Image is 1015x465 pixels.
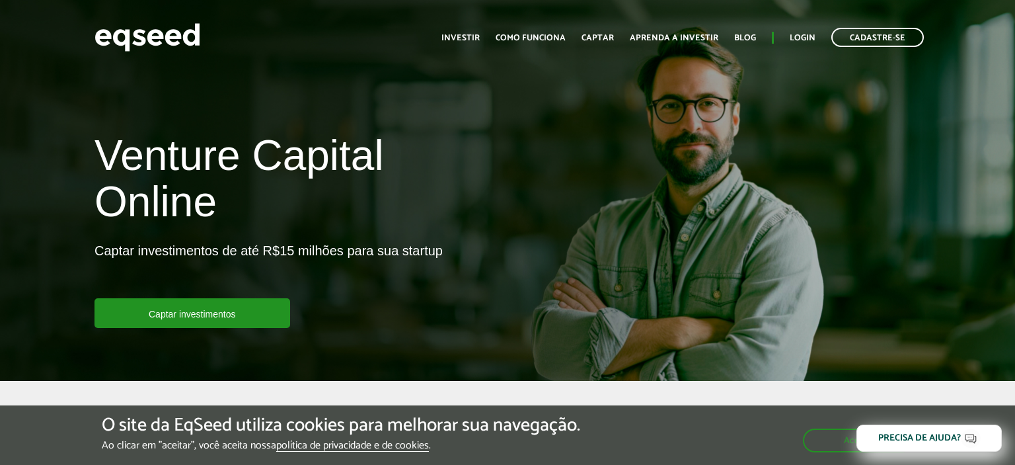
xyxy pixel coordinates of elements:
[582,34,614,42] a: Captar
[496,34,566,42] a: Como funciona
[94,20,200,55] img: EqSeed
[790,34,815,42] a: Login
[94,243,443,298] p: Captar investimentos de até R$15 milhões para sua startup
[803,429,913,452] button: Aceitar
[630,34,718,42] a: Aprenda a investir
[734,34,756,42] a: Blog
[94,298,290,328] a: Captar investimentos
[831,28,924,47] a: Cadastre-se
[102,415,580,436] h5: O site da EqSeed utiliza cookies para melhorar sua navegação.
[276,441,429,452] a: política de privacidade e de cookies
[94,132,498,232] h1: Venture Capital Online
[102,439,580,452] p: Ao clicar em "aceitar", você aceita nossa .
[441,34,480,42] a: Investir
